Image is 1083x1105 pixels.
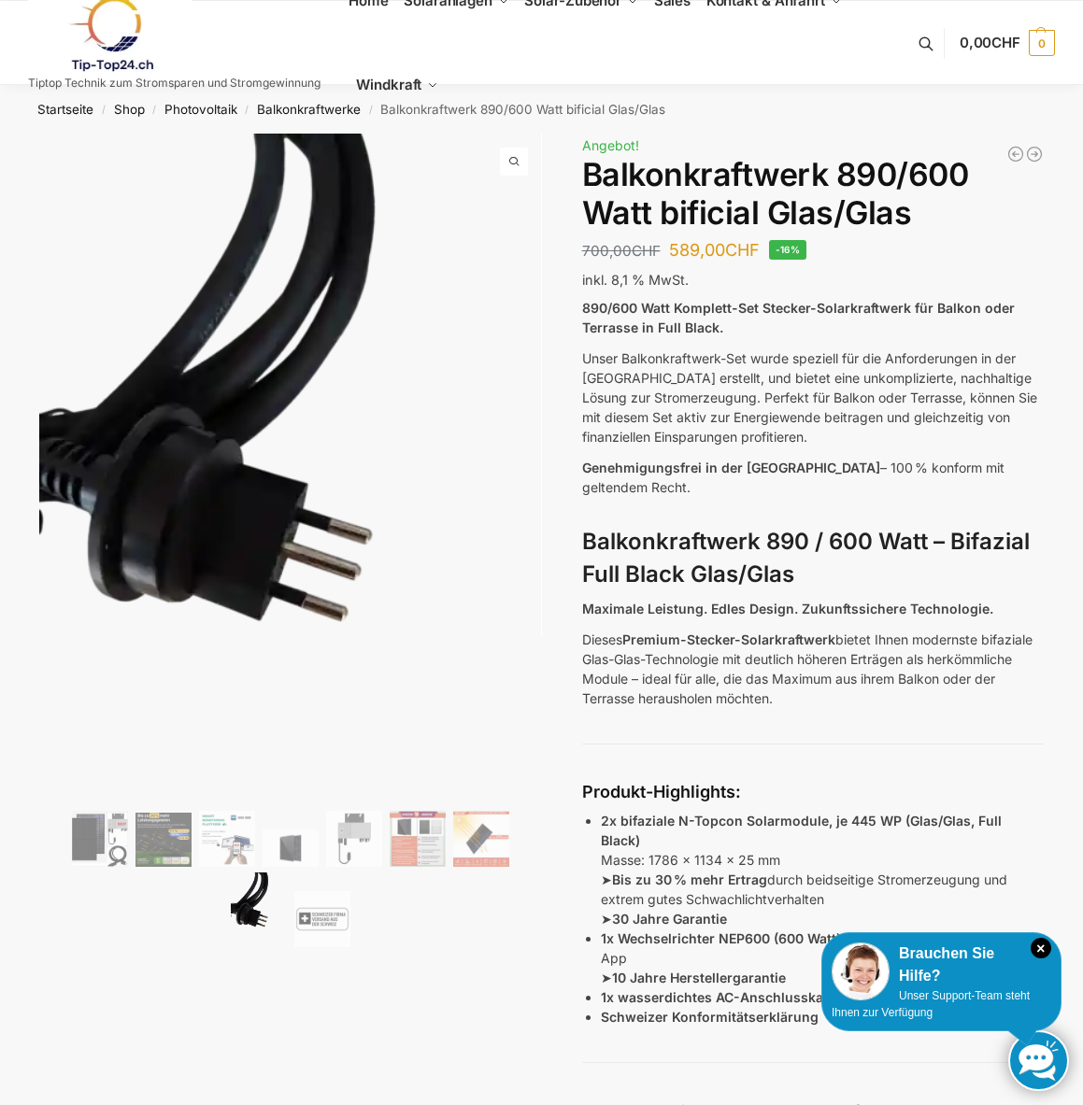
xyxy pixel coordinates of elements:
p: Tiptop Technik zum Stromsparen und Stromgewinnung [28,78,321,89]
strong: Bis zu 30 % mehr Ertrag [612,871,767,887]
bdi: 589,00 [669,240,760,260]
bdi: 700,00 [582,242,661,260]
strong: 10 Jahre Herstellergarantie [612,970,786,985]
strong: Schweizer Konformitätserklärung [601,1009,819,1025]
strong: 1x wasserdichtes AC-Anschlusskabel (5 m) [601,989,880,1005]
span: Angebot! [582,137,639,153]
div: Brauchen Sie Hilfe? [832,942,1051,987]
a: Startseite [37,102,93,117]
img: Balkonkraftwerk 890/600 Watt bificial Glas/Glas 15 [39,134,542,802]
a: 0,00CHF 0 [960,15,1055,71]
span: 0 [1029,30,1055,56]
span: CHF [991,34,1020,51]
strong: Balkonkraftwerk 890 / 600 Watt – Bifazial Full Black Glas/Glas [582,528,1030,588]
img: Balkonkraftwerk 890/600 Watt bificial Glas/Glas – Bild 3 [199,811,255,867]
img: Balkonkraftwerk 890/600 Watt bificial Glas/Glas – Bild 5 [326,811,382,867]
img: Balkonkraftwerk 890/600 Watt bificial Glas/Glas – Bild 9 [294,891,350,947]
strong: Maximale Leistung. Edles Design. Zukunftssichere Technologie. [582,601,993,616]
img: Maysun [263,829,319,867]
img: Bificial im Vergleich zu billig Modulen [390,811,446,867]
span: / [237,103,257,118]
p: Dieses bietet Ihnen modernste bifaziale Glas-Glas-Technologie mit deutlich höheren Erträgen als h... [582,630,1045,708]
span: -16% [769,240,807,260]
p: Masse: 1786 x 1134 x 25 mm ➤ durch beidseitige Stromerzeugung und extrem gutes Schwachlichtverhal... [601,811,1045,928]
a: Photovoltaik [164,102,237,117]
span: CHF [632,242,661,260]
a: 890/600 Watt Solarkraftwerk + 2,7 KW Batteriespeicher Genehmigungsfrei [1006,145,1025,163]
img: Customer service [832,942,890,1000]
img: Balkonkraftwerk 890/600 Watt bificial Glas/Glas 17 [541,134,1044,636]
img: Anschlusskabel-3meter_schweizer-stecker [231,872,287,947]
i: Schließen [1031,938,1051,958]
strong: 1x Wechselrichter NEP600 (600 Watt) [601,930,841,946]
p: Unser Balkonkraftwerk-Set wurde speziell für die Anforderungen in der [GEOGRAPHIC_DATA] erstellt,... [582,348,1045,446]
strong: 890/600 Watt Komplett-Set Stecker-Solarkraftwerk für Balkon oder Terrasse in Full Black. [582,300,1015,335]
span: / [93,103,113,118]
span: CHF [725,240,760,260]
p: mit WLAN-Funktion & deutscher App ➤ [601,928,1045,987]
strong: Premium-Stecker-Solarkraftwerk [622,631,835,647]
a: Steckerkraftwerk 890/600 Watt, mit Ständer für Terrasse inkl. Lieferung [1025,145,1044,163]
img: Balkonkraftwerk 890/600 Watt bificial Glas/Glas – Bild 2 [135,813,192,866]
span: Windkraft [356,76,421,93]
img: Bificial 30 % mehr Leistung [453,811,509,867]
img: Bificiales Hochleistungsmodul [72,811,128,867]
a: Windkraft [349,43,447,127]
h1: Balkonkraftwerk 890/600 Watt bificial Glas/Glas [582,156,1045,233]
strong: Produkt-Highlights: [582,782,741,801]
span: 0,00 [960,34,1020,51]
span: / [145,103,164,118]
span: Genehmigungsfrei in der [GEOGRAPHIC_DATA] [582,460,880,475]
strong: 2x bifaziale N-Topcon Solarmodule, je 445 WP (Glas/Glas, Full Black) [601,813,1002,848]
span: Unser Support-Team steht Ihnen zur Verfügung [832,989,1030,1019]
a: Shop [114,102,145,117]
a: Balkonkraftwerke [257,102,361,117]
span: inkl. 8,1 % MwSt. [582,272,689,288]
strong: 30 Jahre Garantie [612,911,727,927]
